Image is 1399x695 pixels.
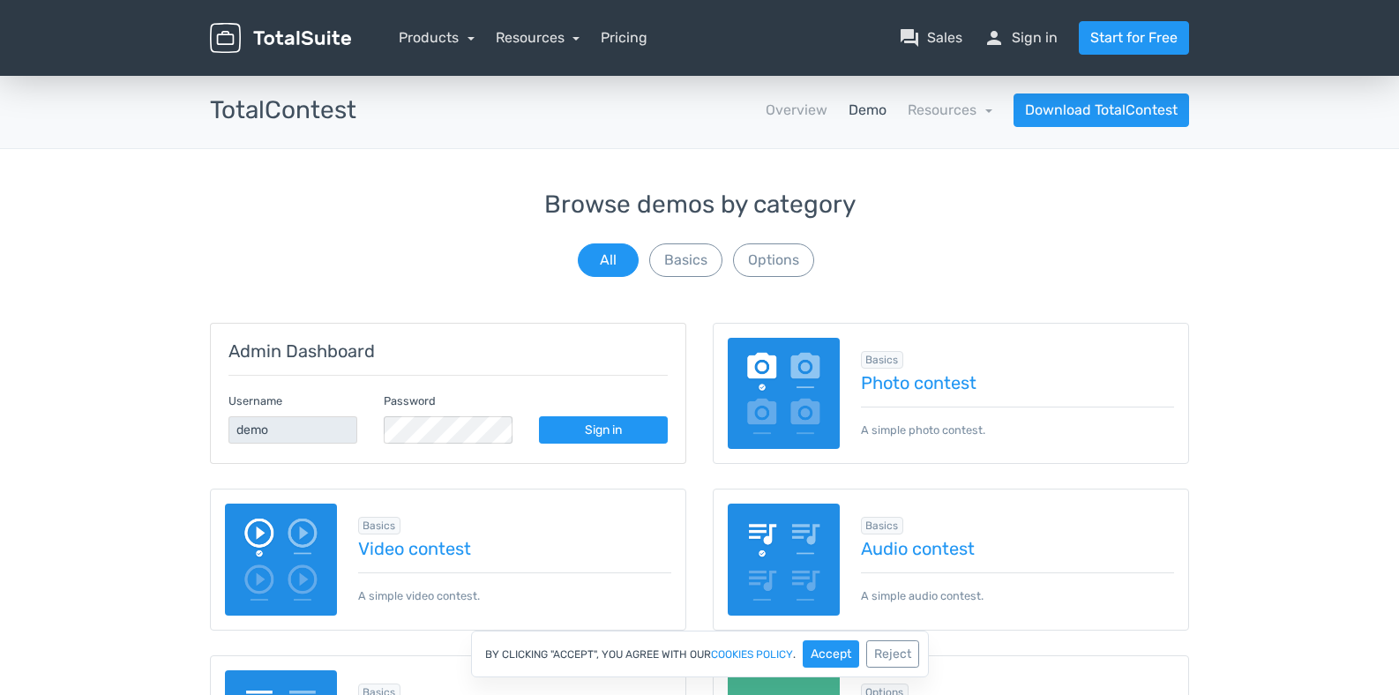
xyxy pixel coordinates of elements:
[861,407,1175,438] p: A simple photo contest.
[861,373,1175,392] a: Photo contest
[984,27,1005,49] span: person
[1014,93,1189,127] a: Download TotalContest
[728,338,840,450] img: image-poll.png
[899,27,920,49] span: question_answer
[225,504,337,616] img: video-poll.png
[984,27,1058,49] a: personSign in
[908,101,992,118] a: Resources
[358,572,672,604] p: A simple video contest.
[861,351,904,369] span: Browse all in Basics
[210,97,356,124] h3: TotalContest
[228,392,282,409] label: Username
[1079,21,1189,55] a: Start for Free
[210,191,1189,219] h3: Browse demos by category
[384,392,436,409] label: Password
[849,100,887,121] a: Demo
[539,416,668,444] a: Sign in
[861,517,904,534] span: Browse all in Basics
[578,243,639,277] button: All
[471,631,929,677] div: By clicking "Accept", you agree with our .
[733,243,814,277] button: Options
[358,539,672,558] a: Video contest
[861,539,1175,558] a: Audio contest
[866,640,919,668] button: Reject
[399,29,475,46] a: Products
[649,243,722,277] button: Basics
[358,517,401,534] span: Browse all in Basics
[711,649,793,660] a: cookies policy
[210,23,351,54] img: TotalSuite for WordPress
[899,27,962,49] a: question_answerSales
[861,572,1175,604] p: A simple audio contest.
[803,640,859,668] button: Accept
[496,29,580,46] a: Resources
[766,100,827,121] a: Overview
[228,341,668,361] h5: Admin Dashboard
[601,27,647,49] a: Pricing
[728,504,840,616] img: audio-poll.png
